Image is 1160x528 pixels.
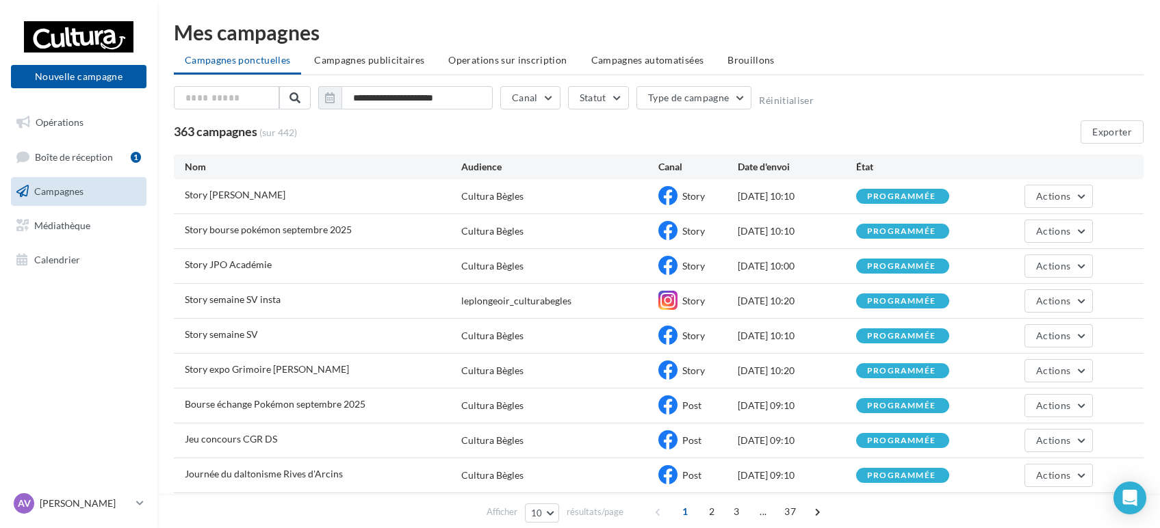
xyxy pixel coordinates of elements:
span: Actions [1036,469,1070,481]
span: 37 [779,501,801,523]
div: Cultura Bègles [461,189,524,203]
div: Cultura Bègles [461,329,524,343]
span: Story Zoé Clauzure [185,189,285,200]
div: Cultura Bègles [461,259,524,273]
div: État [856,160,975,174]
button: Nouvelle campagne [11,65,146,88]
button: Actions [1024,289,1093,313]
span: Story [682,295,705,306]
button: 10 [525,503,560,523]
span: Story semaine SV [185,328,258,340]
span: Story [682,225,705,237]
div: Cultura Bègles [461,224,524,238]
span: Actions [1036,365,1070,376]
span: Actions [1036,260,1070,272]
div: Date d'envoi [738,160,856,174]
span: Post [682,399,701,411]
span: 3 [725,501,747,523]
div: programmée [867,332,936,341]
button: Statut [568,86,629,109]
span: résultats/page [567,505,623,518]
div: programmée [867,262,936,271]
a: Calendrier [8,246,149,274]
button: Actions [1024,185,1093,208]
div: programmée [867,297,936,306]
div: [DATE] 10:20 [738,364,856,378]
div: programmée [867,227,936,236]
div: Canal [658,160,737,174]
button: Actions [1024,359,1093,382]
span: Story [682,330,705,341]
a: Médiathèque [8,211,149,240]
span: Campagnes [34,185,83,197]
span: Boîte de réception [35,150,113,162]
div: leplongeoir_culturabegles [461,294,571,308]
span: Story bourse pokémon septembre 2025 [185,224,352,235]
span: Actions [1036,295,1070,306]
div: [DATE] 10:10 [738,189,856,203]
button: Canal [500,86,560,109]
button: Actions [1024,220,1093,243]
button: Actions [1024,429,1093,452]
div: programmée [867,436,936,445]
span: Journée du daltonisme Rives d'Arcins [185,468,343,479]
span: Campagnes publicitaires [314,54,424,66]
button: Actions [1024,394,1093,417]
span: Bourse échange Pokémon septembre 2025 [185,398,365,410]
div: Nom [185,160,461,174]
span: Story [682,190,705,202]
span: Story expo Grimoire Elfie [185,363,349,375]
span: Actions [1036,399,1070,411]
span: Jeu concours CGR DS [185,433,277,445]
button: Actions [1024,464,1093,487]
a: Opérations [8,108,149,137]
div: Open Intercom Messenger [1113,481,1146,514]
div: programmée [867,192,936,201]
div: Cultura Bègles [461,399,524,412]
span: Médiathèque [34,220,90,231]
span: Story JPO Académie [185,259,272,270]
div: programmée [867,367,936,375]
span: 363 campagnes [174,124,257,139]
span: Actions [1036,225,1070,237]
div: Audience [461,160,659,174]
div: [DATE] 10:10 [738,224,856,238]
div: [DATE] 10:20 [738,294,856,308]
span: Calendrier [34,253,80,265]
div: [DATE] 09:10 [738,399,856,412]
button: Exporter [1081,120,1144,144]
div: Cultura Bègles [461,434,524,447]
span: ... [752,501,774,523]
p: [PERSON_NAME] [40,497,131,510]
div: [DATE] 10:10 [738,329,856,343]
span: Story [682,365,705,376]
span: AV [18,497,31,510]
button: Actions [1024,254,1093,278]
span: Operations sur inscription [448,54,567,66]
div: programmée [867,401,936,410]
button: Type de campagne [636,86,752,109]
span: Actions [1036,330,1070,341]
span: Actions [1036,190,1070,202]
div: 1 [131,152,141,163]
span: 1 [674,501,696,523]
span: Actions [1036,434,1070,446]
div: Cultura Bègles [461,364,524,378]
div: [DATE] 09:10 [738,434,856,447]
span: Post [682,434,701,446]
span: Campagnes automatisées [591,54,704,66]
div: Mes campagnes [174,22,1144,42]
span: Brouillons [727,54,775,66]
div: programmée [867,471,936,480]
span: (sur 442) [259,126,297,140]
span: Story semaine SV insta [185,293,281,305]
a: AV [PERSON_NAME] [11,490,146,516]
a: Boîte de réception1 [8,142,149,172]
a: Campagnes [8,177,149,206]
button: Réinitialiser [759,95,814,106]
span: Story [682,260,705,272]
div: [DATE] 09:10 [738,468,856,482]
span: 2 [701,501,723,523]
div: Cultura Bègles [461,468,524,482]
div: [DATE] 10:00 [738,259,856,273]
